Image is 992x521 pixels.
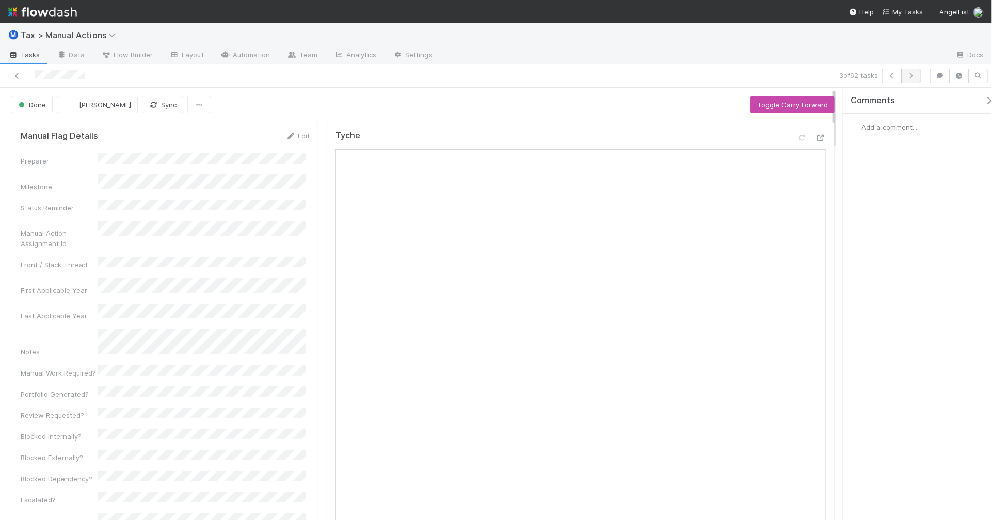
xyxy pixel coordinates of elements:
div: Status Reminder [21,203,98,213]
span: AngelList [939,8,969,16]
button: Toggle Carry Forward [750,96,835,113]
a: Flow Builder [93,47,161,64]
div: Blocked Dependency? [21,474,98,484]
a: Docs [947,47,992,64]
div: Manual Work Required? [21,368,98,378]
div: Last Applicable Year [21,311,98,321]
a: Team [279,47,326,64]
span: Comments [851,95,895,106]
img: avatar_45ea4894-10ca-450f-982d-dabe3bd75b0b.png [851,122,861,133]
button: [PERSON_NAME] [57,96,138,113]
a: Settings [385,47,441,64]
div: Manual Action Assignment Id [21,228,98,249]
div: Preparer [21,156,98,166]
h5: Manual Flag Details [21,131,98,141]
span: 3 of 62 tasks [839,70,878,80]
span: Tax > Manual Actions [21,30,121,40]
button: Sync [142,96,183,113]
span: Add a comment... [861,123,917,132]
a: Automation [212,47,279,64]
img: avatar_45ea4894-10ca-450f-982d-dabe3bd75b0b.png [973,7,984,18]
img: logo-inverted-e16ddd16eac7371096b0.svg [8,3,77,21]
div: Blocked Externally? [21,452,98,463]
span: My Tasks [882,8,923,16]
span: Flow Builder [101,50,153,60]
div: Notes [21,347,98,357]
h5: Tyche [335,131,360,141]
span: [PERSON_NAME] [79,101,131,109]
a: Edit [285,132,310,140]
div: Review Requested? [21,410,98,420]
div: Help [849,7,874,17]
a: Data [49,47,93,64]
div: Portfolio Generated? [21,389,98,399]
span: Tasks [8,50,40,60]
div: First Applicable Year [21,285,98,296]
div: Milestone [21,182,98,192]
div: Blocked Internally? [21,431,98,442]
a: Analytics [326,47,385,64]
a: My Tasks [882,7,923,17]
div: Front / Slack Thread [21,259,98,270]
div: Escalated? [21,495,98,505]
span: Ⓜ️ [8,30,19,39]
a: Layout [161,47,212,64]
img: avatar_66854b90-094e-431f-b713-6ac88429a2b8.png [66,100,76,110]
